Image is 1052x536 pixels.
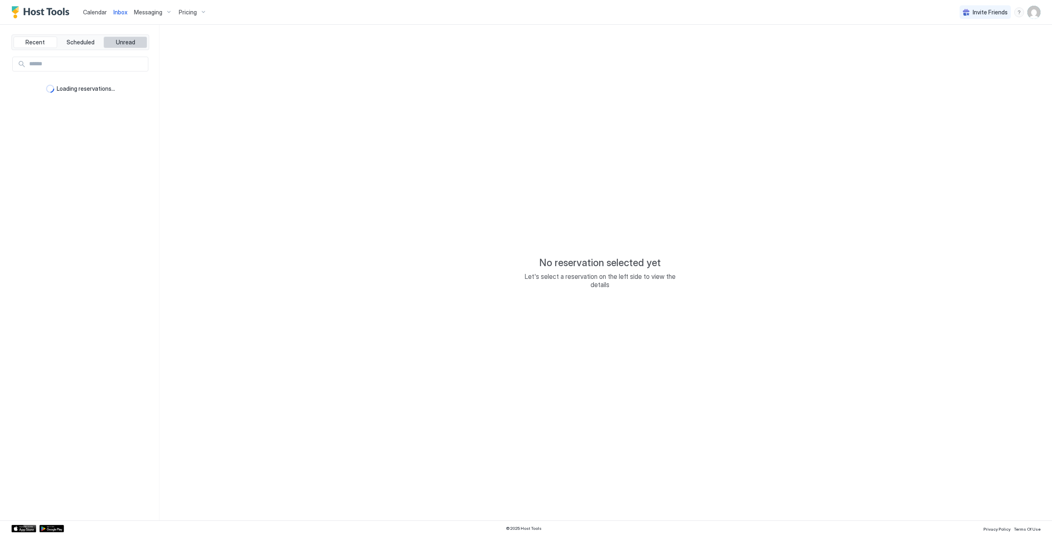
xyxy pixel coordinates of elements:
[59,37,102,48] button: Scheduled
[14,37,57,48] button: Recent
[179,9,197,16] span: Pricing
[25,39,45,46] span: Recent
[113,9,127,16] span: Inbox
[12,525,36,532] a: App Store
[12,35,149,50] div: tab-group
[506,526,542,531] span: © 2025 Host Tools
[26,57,148,71] input: Input Field
[983,524,1010,533] a: Privacy Policy
[12,6,73,18] a: Host Tools Logo
[1014,7,1024,17] div: menu
[518,272,682,289] span: Let's select a reservation on the left side to view the details
[113,8,127,16] a: Inbox
[134,9,162,16] span: Messaging
[1014,524,1040,533] a: Terms Of Use
[973,9,1008,16] span: Invite Friends
[67,39,95,46] span: Scheduled
[39,525,64,532] a: Google Play Store
[116,39,135,46] span: Unread
[46,85,54,93] div: loading
[539,257,661,269] span: No reservation selected yet
[83,8,107,16] a: Calendar
[83,9,107,16] span: Calendar
[1014,527,1040,531] span: Terms Of Use
[983,527,1010,531] span: Privacy Policy
[57,85,115,92] span: Loading reservations...
[104,37,147,48] button: Unread
[1027,6,1040,19] div: User profile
